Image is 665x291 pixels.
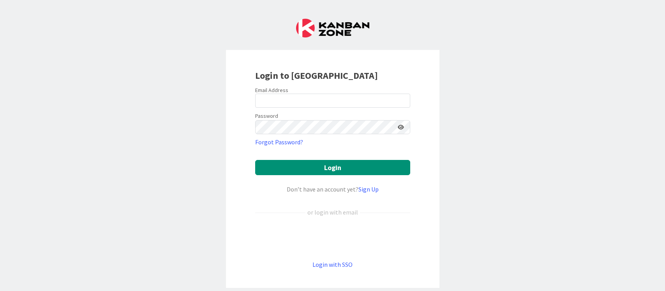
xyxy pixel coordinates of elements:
[312,261,353,268] a: Login with SSO
[305,208,360,217] div: or login with email
[255,112,278,120] label: Password
[251,230,414,247] iframe: Sign in with Google Button
[255,69,378,82] b: Login to [GEOGRAPHIC_DATA]
[255,185,410,194] div: Don’t have an account yet?
[296,19,369,37] img: Kanban Zone
[255,137,303,147] a: Forgot Password?
[255,87,288,94] label: Email Address
[255,160,410,175] button: Login
[358,185,379,193] a: Sign Up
